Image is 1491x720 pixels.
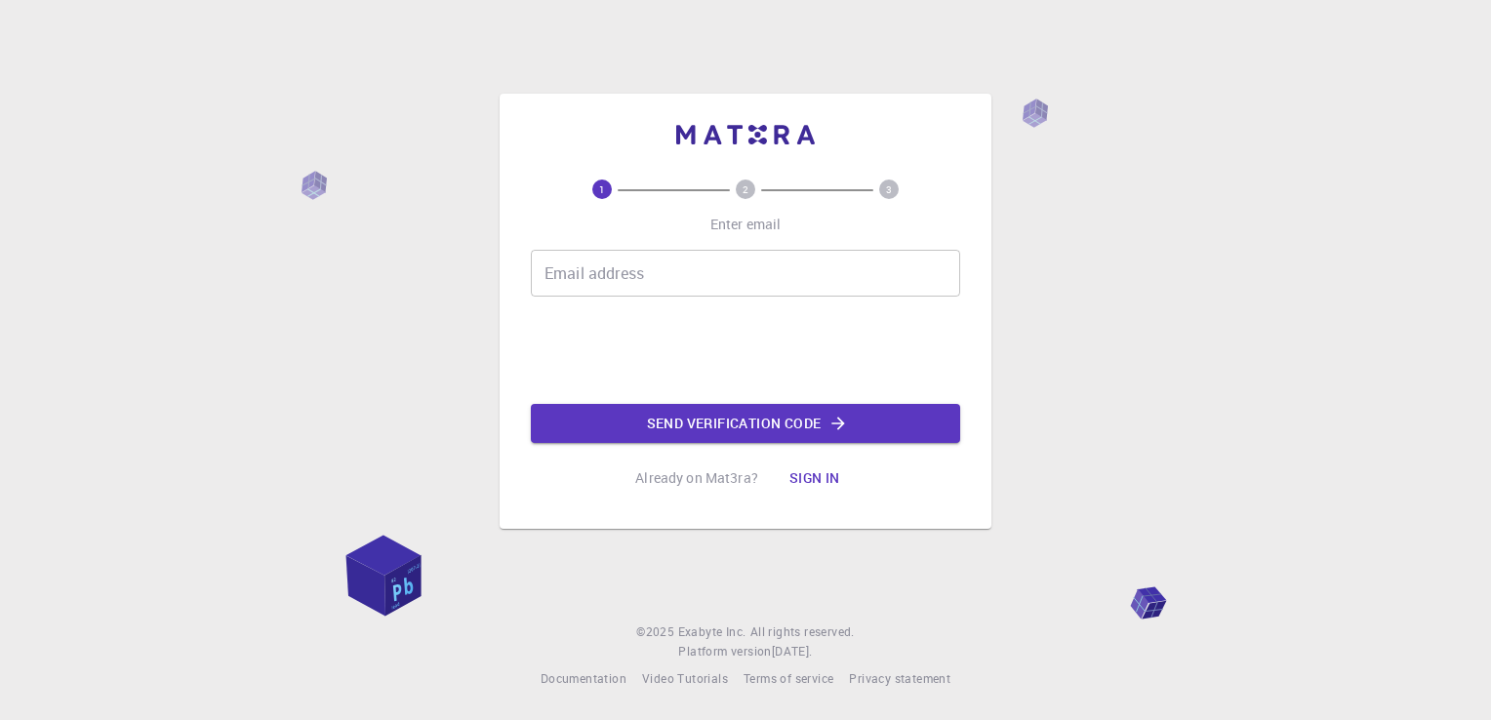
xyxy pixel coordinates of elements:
p: Already on Mat3ra? [635,468,758,488]
button: Sign in [774,459,856,498]
a: Privacy statement [849,669,950,689]
span: [DATE] . [772,643,813,659]
p: Enter email [710,215,782,234]
span: Privacy statement [849,670,950,686]
iframe: reCAPTCHA [597,312,894,388]
span: Video Tutorials [642,670,728,686]
span: Exabyte Inc. [678,623,746,639]
a: Exabyte Inc. [678,622,746,642]
span: Terms of service [744,670,833,686]
a: Documentation [541,669,626,689]
text: 2 [743,182,748,196]
a: [DATE]. [772,642,813,661]
button: Send verification code [531,404,960,443]
span: All rights reserved. [750,622,855,642]
span: Platform version [678,642,771,661]
a: Terms of service [744,669,833,689]
span: Documentation [541,670,626,686]
a: Video Tutorials [642,669,728,689]
text: 3 [886,182,892,196]
span: © 2025 [636,622,677,642]
text: 1 [599,182,605,196]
